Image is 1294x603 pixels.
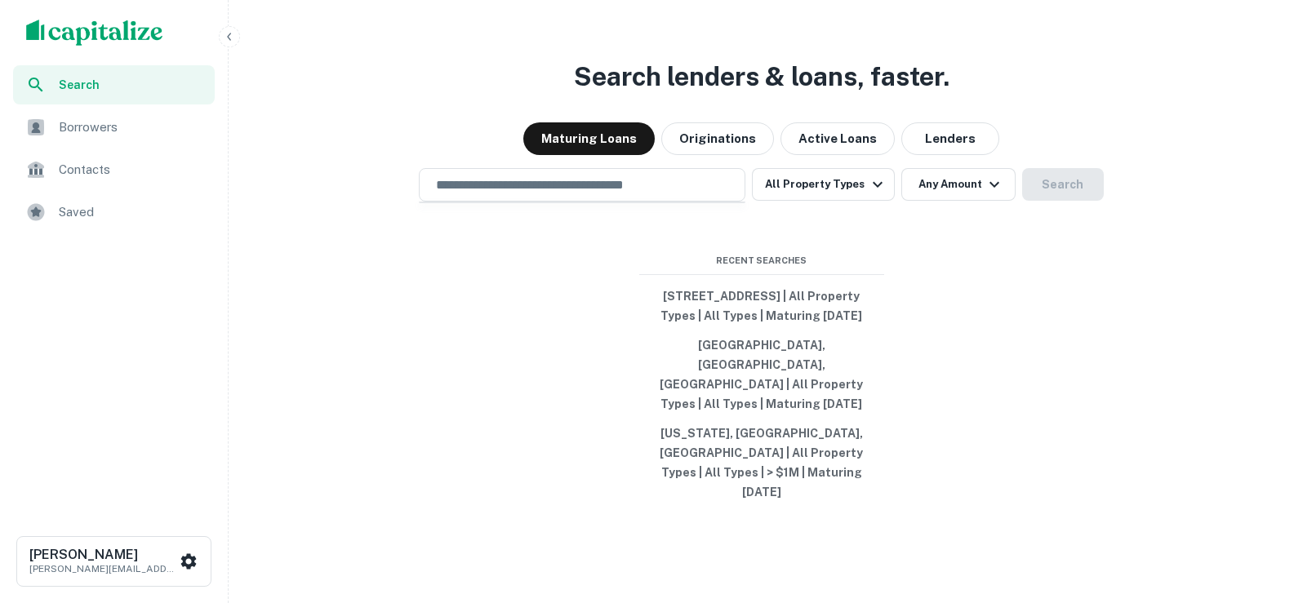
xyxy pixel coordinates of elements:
span: Borrowers [59,117,205,137]
button: Any Amount [901,168,1016,201]
a: Search [13,65,215,104]
a: Saved [13,193,215,232]
button: All Property Types [752,168,894,201]
button: [PERSON_NAME][PERSON_NAME][EMAIL_ADDRESS][DOMAIN_NAME] [16,536,211,587]
button: Active Loans [780,122,895,155]
button: Originations [661,122,774,155]
span: Search [59,76,205,94]
iframe: Chat Widget [1212,472,1294,551]
button: Lenders [901,122,999,155]
img: capitalize-logo.png [26,20,163,46]
p: [PERSON_NAME][EMAIL_ADDRESS][DOMAIN_NAME] [29,561,176,576]
button: [GEOGRAPHIC_DATA], [GEOGRAPHIC_DATA], [GEOGRAPHIC_DATA] | All Property Types | All Types | Maturi... [639,330,884,419]
h6: [PERSON_NAME] [29,548,176,561]
span: Saved [59,202,205,222]
a: Borrowers [13,108,215,147]
span: Recent Searches [639,254,884,268]
button: Maturing Loans [523,122,655,155]
button: [US_STATE], [GEOGRAPHIC_DATA], [GEOGRAPHIC_DATA] | All Property Types | All Types | > $1M | Matur... [639,419,884,507]
span: Contacts [59,160,205,180]
h3: Search lenders & loans, faster. [574,57,949,96]
a: Contacts [13,150,215,189]
button: [STREET_ADDRESS] | All Property Types | All Types | Maturing [DATE] [639,282,884,330]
